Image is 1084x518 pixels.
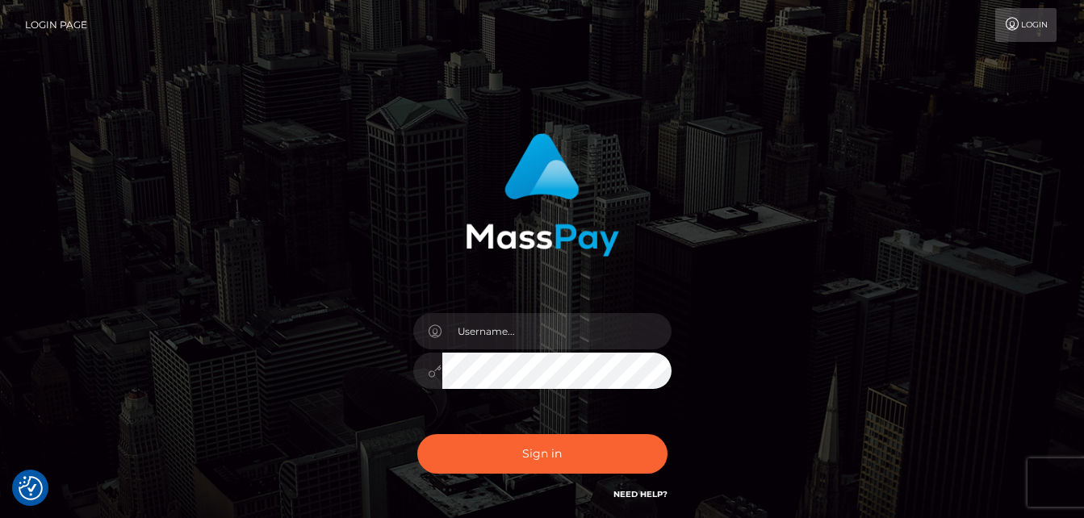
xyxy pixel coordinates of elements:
[19,476,43,500] img: Revisit consent button
[613,489,668,499] a: Need Help?
[417,434,668,474] button: Sign in
[995,8,1057,42] a: Login
[466,133,619,257] img: MassPay Login
[442,313,672,349] input: Username...
[19,476,43,500] button: Consent Preferences
[25,8,87,42] a: Login Page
